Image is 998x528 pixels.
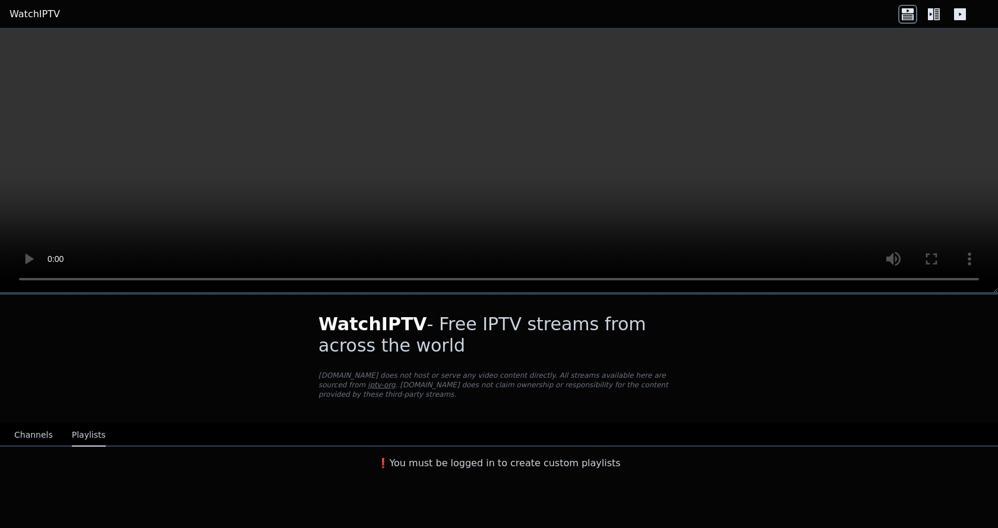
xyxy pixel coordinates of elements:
a: WatchIPTV [10,7,60,21]
h3: ❗️You must be logged in to create custom playlists [299,456,699,470]
button: Playlists [72,424,106,447]
a: iptv-org [368,381,396,389]
span: WatchIPTV [318,314,427,334]
button: Channels [14,424,53,447]
h1: - Free IPTV streams from across the world [318,314,680,356]
p: [DOMAIN_NAME] does not host or serve any video content directly. All streams available here are s... [318,371,680,399]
